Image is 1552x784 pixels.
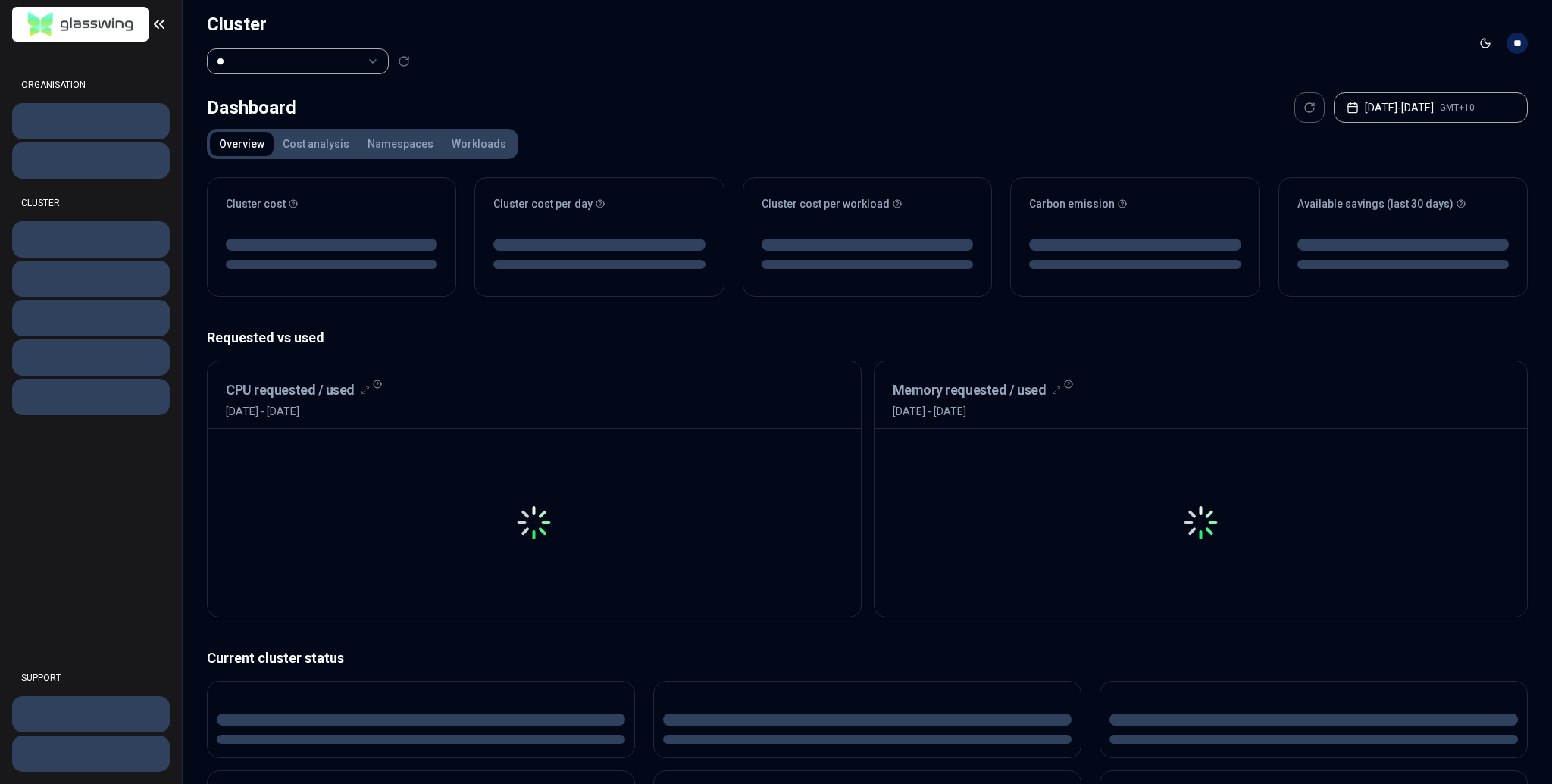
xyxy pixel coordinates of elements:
[226,380,355,401] h3: CPU requested / used
[207,48,389,74] button: Select a value
[1297,196,1509,211] div: Available savings (last 30 days)
[1440,102,1475,114] span: GMT+10
[1029,196,1241,211] div: Carbon emission
[358,132,443,156] button: Namespaces
[762,196,973,211] div: Cluster cost per workload
[12,70,170,100] div: ORGANISATION
[443,132,515,156] button: Workloads
[207,92,296,123] div: Dashboard
[893,404,1062,419] span: [DATE] - [DATE]
[226,196,437,211] div: Cluster cost
[207,648,1528,669] p: Current cluster status
[893,380,1047,401] h3: Memory requested / used
[207,12,410,36] h1: Cluster
[22,7,139,42] img: GlassWing
[210,132,274,156] button: Overview
[226,404,370,419] span: [DATE] - [DATE]
[12,188,170,218] div: CLUSTER
[274,132,358,156] button: Cost analysis
[493,196,705,211] div: Cluster cost per day
[1334,92,1528,123] button: [DATE]-[DATE]GMT+10
[12,663,170,693] div: SUPPORT
[207,327,1528,348] p: Requested vs used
